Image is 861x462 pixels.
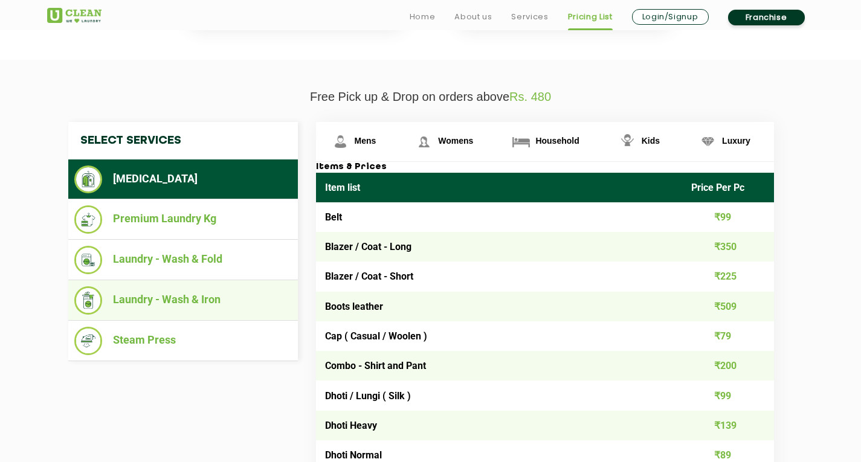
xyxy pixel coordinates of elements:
[68,122,298,159] h4: Select Services
[316,173,683,202] th: Item list
[74,286,103,315] img: Laundry - Wash & Iron
[509,90,551,103] span: Rs. 480
[330,131,351,152] img: Mens
[728,10,805,25] a: Franchise
[316,321,683,351] td: Cap ( Casual / Woolen )
[682,292,774,321] td: ₹509
[316,202,683,232] td: Belt
[682,380,774,410] td: ₹99
[511,10,548,24] a: Services
[74,246,292,274] li: Laundry - Wash & Fold
[682,351,774,380] td: ₹200
[74,286,292,315] li: Laundry - Wash & Iron
[454,10,492,24] a: About us
[632,9,709,25] a: Login/Signup
[682,261,774,291] td: ₹225
[74,327,292,355] li: Steam Press
[682,232,774,261] td: ₹350
[316,232,683,261] td: Blazer / Coat - Long
[316,411,683,440] td: Dhoti Heavy
[74,205,103,234] img: Premium Laundry Kg
[617,131,638,152] img: Kids
[511,131,532,152] img: Household
[535,136,579,146] span: Household
[438,136,473,146] span: Womens
[74,327,103,355] img: Steam Press
[682,202,774,232] td: ₹99
[74,165,103,193] img: Dry Cleaning
[682,321,774,351] td: ₹79
[413,131,434,152] img: Womens
[316,380,683,410] td: Dhoti / Lungi ( Silk )
[47,90,814,104] p: Free Pick up & Drop on orders above
[47,8,102,23] img: UClean Laundry and Dry Cleaning
[722,136,750,146] span: Luxury
[74,165,292,193] li: [MEDICAL_DATA]
[355,136,376,146] span: Mens
[410,10,436,24] a: Home
[74,205,292,234] li: Premium Laundry Kg
[74,246,103,274] img: Laundry - Wash & Fold
[316,261,683,291] td: Blazer / Coat - Short
[316,162,774,173] h3: Items & Prices
[568,10,613,24] a: Pricing List
[316,292,683,321] td: Boots leather
[642,136,660,146] span: Kids
[697,131,718,152] img: Luxury
[682,173,774,202] th: Price Per Pc
[682,411,774,440] td: ₹139
[316,351,683,380] td: Combo - Shirt and Pant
